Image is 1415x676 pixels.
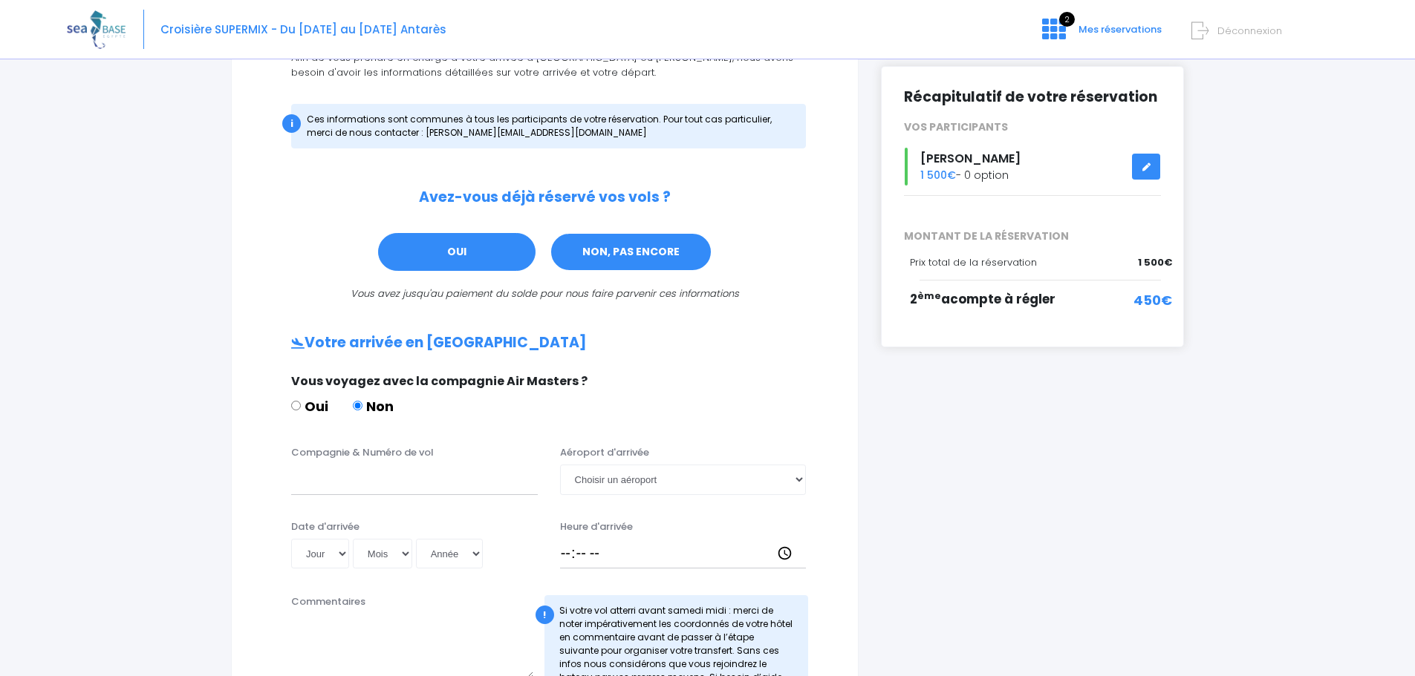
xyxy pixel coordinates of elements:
[1133,290,1172,310] span: 450€
[291,373,588,390] span: Vous voyagez avec la compagnie Air Masters ?
[910,290,1055,308] span: 2 acompte à régler
[351,286,739,301] i: Vous avez jusqu'au paiement du solde pour nous faire parvenir ces informations
[378,233,536,272] a: OUI
[904,89,1161,106] h2: Récapitulatif de votre réservation
[536,606,554,624] div: !
[291,519,360,534] label: Date d'arrivée
[261,189,828,206] h2: Avez-vous déjà réservé vos vols ?
[550,232,712,272] a: NON, PAS ENCORE
[353,396,394,416] label: Non
[917,289,941,302] sup: ème
[291,594,365,609] label: Commentaires
[1138,255,1172,270] span: 1 500€
[291,104,806,148] div: Ces informations sont communes à tous les participants de votre réservation. Pour tout cas partic...
[893,229,1172,244] span: MONTANT DE LA RÉSERVATION
[160,22,446,37] span: Croisière SUPERMIX - Du [DATE] au [DATE] Antarès
[291,401,301,410] input: Oui
[1079,22,1162,36] span: Mes réservations
[920,168,956,183] span: 1 500€
[1059,12,1075,27] span: 2
[910,255,1037,269] span: Prix total de la réservation
[282,114,301,133] div: i
[560,519,633,534] label: Heure d'arrivée
[1217,24,1282,38] span: Déconnexion
[893,119,1172,135] div: VOS PARTICIPANTS
[920,150,1021,167] span: [PERSON_NAME]
[353,401,362,410] input: Non
[261,335,828,352] h2: Votre arrivée en [GEOGRAPHIC_DATA]
[560,445,649,460] label: Aéroport d'arrivée
[1030,27,1171,42] a: 2 Mes réservations
[291,445,434,460] label: Compagnie & Numéro de vol
[893,148,1172,186] div: - 0 option
[291,396,328,416] label: Oui
[261,50,828,79] p: Afin de vous prendre en charge à votre arrivée à [GEOGRAPHIC_DATA] ou [PERSON_NAME], nous avons b...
